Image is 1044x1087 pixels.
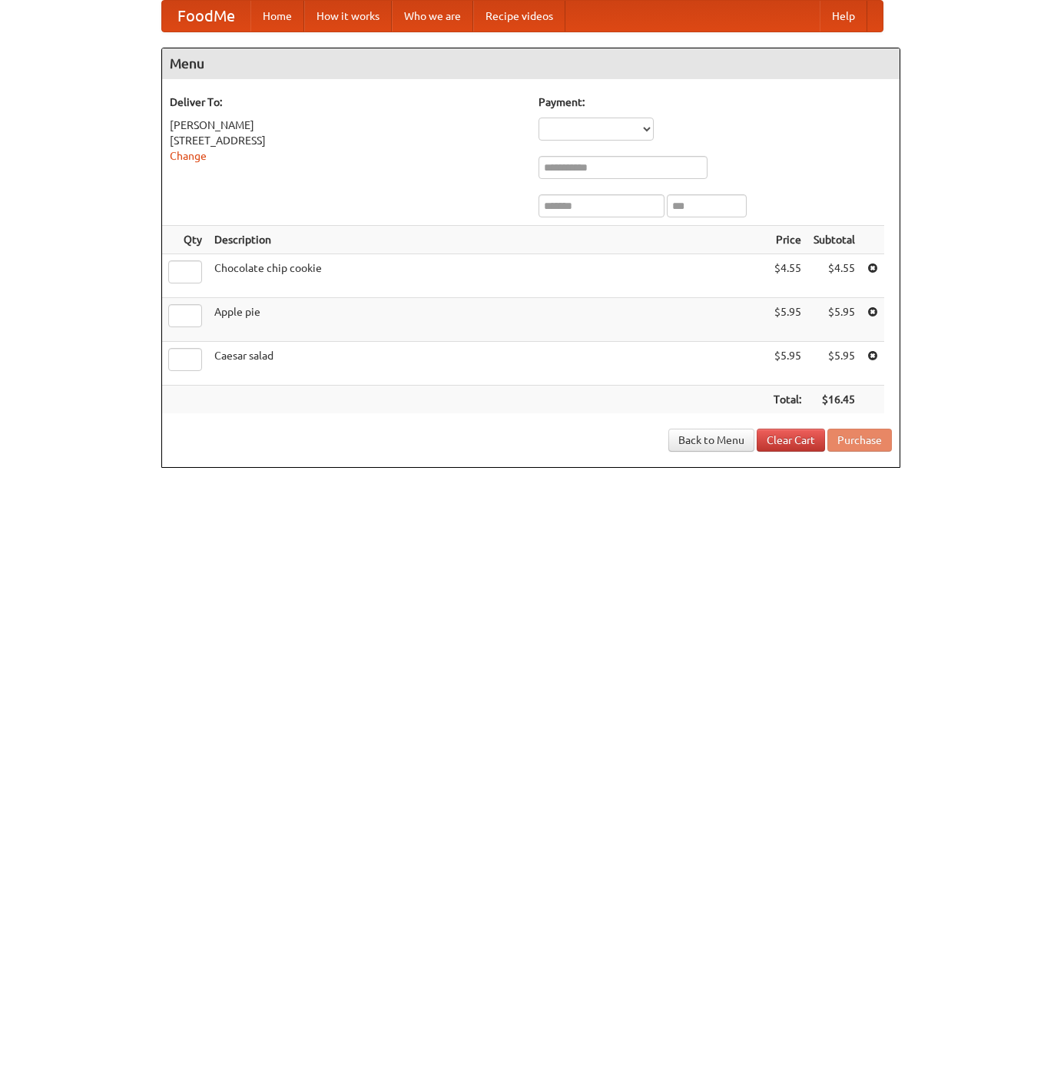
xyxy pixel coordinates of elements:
[170,150,207,162] a: Change
[767,386,807,414] th: Total:
[208,342,767,386] td: Caesar salad
[170,94,523,110] h5: Deliver To:
[807,298,861,342] td: $5.95
[668,429,754,452] a: Back to Menu
[170,133,523,148] div: [STREET_ADDRESS]
[473,1,565,31] a: Recipe videos
[208,298,767,342] td: Apple pie
[162,48,900,79] h4: Menu
[208,226,767,254] th: Description
[162,1,250,31] a: FoodMe
[304,1,392,31] a: How it works
[767,298,807,342] td: $5.95
[767,254,807,298] td: $4.55
[539,94,892,110] h5: Payment:
[807,386,861,414] th: $16.45
[767,226,807,254] th: Price
[807,226,861,254] th: Subtotal
[250,1,304,31] a: Home
[807,254,861,298] td: $4.55
[208,254,767,298] td: Chocolate chip cookie
[757,429,825,452] a: Clear Cart
[820,1,867,31] a: Help
[767,342,807,386] td: $5.95
[392,1,473,31] a: Who we are
[162,226,208,254] th: Qty
[827,429,892,452] button: Purchase
[807,342,861,386] td: $5.95
[170,118,523,133] div: [PERSON_NAME]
